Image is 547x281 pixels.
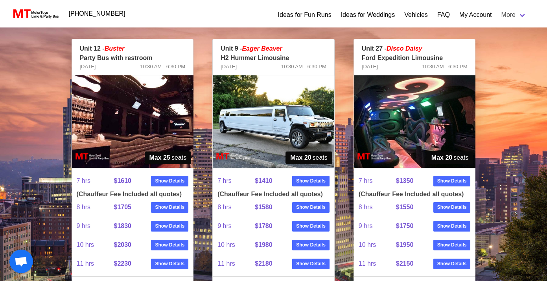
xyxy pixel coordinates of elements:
h4: (Chauffeur Fee Included all quotes) [359,190,471,198]
strong: Show Details [296,204,326,211]
strong: Show Details [437,241,467,248]
strong: $1350 [396,177,414,184]
h4: (Chauffeur Fee Included all quotes) [77,190,189,198]
a: Ideas for Weddings [341,10,395,20]
a: Ideas for Fun Runs [278,10,332,20]
strong: $1950 [396,241,414,248]
span: 10 hrs [217,235,255,254]
a: My Account [459,10,492,20]
span: 10:30 AM - 6:30 PM [281,63,326,71]
img: MotorToys Logo [11,8,59,19]
span: 7 hrs [77,172,114,190]
strong: $2030 [114,241,131,248]
img: 12%2002.jpg [72,75,193,168]
p: H2 Hummer Limousine [221,53,326,63]
p: Unit 27 - [362,44,468,53]
strong: Show Details [437,223,467,230]
h4: (Chauffeur Fee Included all quotes) [217,190,330,198]
strong: $1610 [114,177,131,184]
img: 27%2002.jpg [354,75,475,168]
strong: Show Details [155,177,184,184]
span: 11 hrs [359,254,396,273]
a: More [497,7,531,23]
strong: Max 25 [149,153,170,162]
div: Open chat [9,250,33,273]
a: [PHONE_NUMBER] [64,6,130,22]
span: seats [145,151,192,164]
strong: Show Details [296,177,326,184]
strong: $1750 [396,223,414,229]
strong: Max 20 [290,153,311,162]
span: seats [285,151,332,164]
strong: Show Details [155,260,184,267]
span: seats [427,151,473,164]
span: 8 hrs [217,198,255,217]
span: 11 hrs [77,254,114,273]
em: Eager Beaver [242,45,282,52]
p: Party Bus with restroom [80,53,186,63]
img: 09%2001.jpg [213,75,334,168]
em: Buster [105,45,125,52]
span: 9 hrs [77,217,114,235]
strong: Show Details [155,204,184,211]
strong: Show Details [437,177,467,184]
strong: Show Details [155,241,184,248]
p: Unit 12 - [80,44,186,53]
strong: $1550 [396,204,414,210]
span: [DATE] [362,63,378,71]
strong: $1705 [114,204,131,210]
span: 10 hrs [359,235,396,254]
span: 8 hrs [77,198,114,217]
strong: $2180 [255,260,273,267]
strong: $2150 [396,260,414,267]
span: 9 hrs [217,217,255,235]
span: 8 hrs [359,198,396,217]
strong: $1830 [114,223,131,229]
strong: $1980 [255,241,273,248]
span: 10:30 AM - 6:30 PM [140,63,185,71]
span: 10:30 AM - 6:30 PM [422,63,468,71]
span: 7 hrs [359,172,396,190]
span: 11 hrs [217,254,255,273]
strong: $1780 [255,223,273,229]
span: 10 hrs [77,235,114,254]
em: Disco Daisy [387,45,422,52]
strong: Show Details [296,241,326,248]
strong: Show Details [437,260,467,267]
span: [DATE] [221,63,237,71]
span: 9 hrs [359,217,396,235]
a: FAQ [437,10,450,20]
span: 7 hrs [217,172,255,190]
strong: $1580 [255,204,273,210]
strong: Show Details [155,223,184,230]
p: Ford Expedition Limousine [362,53,468,63]
a: Vehicles [404,10,428,20]
strong: Show Details [437,204,467,211]
strong: Show Details [296,260,326,267]
span: [DATE] [80,63,96,71]
strong: Max 20 [431,153,452,162]
strong: $1410 [255,177,273,184]
strong: Show Details [296,223,326,230]
p: Unit 9 - [221,44,326,53]
strong: $2230 [114,260,131,267]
